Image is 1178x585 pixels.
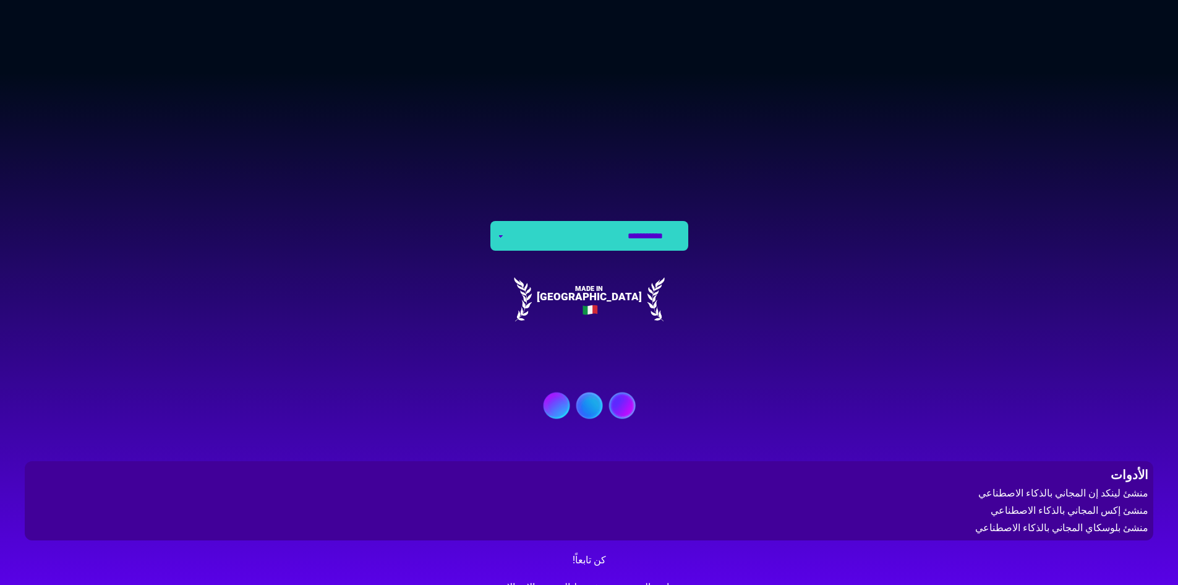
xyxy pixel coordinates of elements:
span: الأدوات [30,466,1148,483]
span: [GEOGRAPHIC_DATA] [537,293,642,300]
a: منشئ إكس المجاني بالذكاء الاصطناعي [30,503,1148,518]
img: Logo Exiiit [534,350,645,461]
img: flag italy [579,300,599,320]
a: كن تابعاً! [573,553,606,568]
span: MADE IN [537,285,642,293]
img: ribbon right [509,275,536,325]
a: منشئ بلوسكاي المجاني بالذكاء الاصطناعي [30,521,1148,535]
a: منشئ لينكد إن المجاني بالذكاء الاصطناعي [30,486,1148,501]
img: ribbon left [642,275,669,325]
